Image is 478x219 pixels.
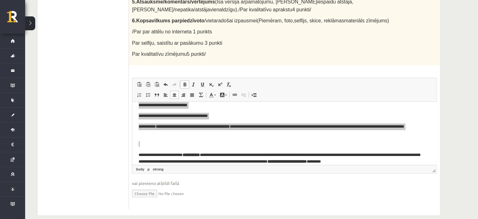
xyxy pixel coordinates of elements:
[132,102,437,165] iframe: Bagātinātā teksta redaktors, wiswyg-editor-user-answer-47433844757980
[189,80,198,89] a: Slīpraksts (vadīšanas taustiņš+I)
[136,18,179,23] span: Kopsavilkums par
[152,80,161,89] a: Ievietot no Worda
[180,80,189,89] a: Treknraksts (vadīšanas taustiņš+B)
[239,7,240,12] span: /
[144,80,152,89] a: Ievietot kā vienkāršu tekstu (vadīšanas taustiņš+pārslēgšanas taustiņš+V)
[240,7,292,12] span: Par kvalitatīvu aprakstu
[132,29,133,34] span: /
[204,51,206,57] span: /
[239,91,248,99] a: Atsaistīt
[207,91,218,99] a: Teksta krāsa
[344,18,389,23] span: materiāls zīmējums)
[132,180,437,187] span: vai pievieno atbildi failā
[179,18,204,23] span: piedzīvoto
[210,7,239,12] span: vienaldzīgu).
[250,91,258,99] a: Ievietot lapas pārtraukumu drukai
[198,80,207,89] a: Pasvītrojums (vadīšanas taustiņš+U)
[204,18,216,23] span: /vieta
[132,7,175,12] span: [PERSON_NAME]/
[216,80,224,89] a: Augšraksts
[144,91,152,99] a: Ievietot/noņemt sarakstu ar aizzīmēm
[161,80,170,89] a: Atcelt (vadīšanas taustiņš+Z)
[170,80,179,89] a: Atkārtot (vadīšanas taustiņš+Y)
[132,40,222,46] span: Par selfiju, saistītu ar pasākumu 3 punkti
[151,166,165,172] a: strong elements
[135,80,144,89] a: Ielīmēt (vadīšanas taustiņš+V)
[161,91,170,99] a: Izlīdzināt pa kreisi
[146,166,151,172] a: p elements
[432,169,435,172] span: Mērogot
[188,91,196,99] a: Izlīdzināt malas
[292,7,311,12] span: 4 punkti/
[170,91,179,99] a: Centrēti
[217,18,257,23] span: radošai izpausmei
[207,80,216,89] a: Apakšraksts
[179,91,188,99] a: Izlīdzināt pa labi
[135,91,144,99] a: Ievietot/noņemt numurētu sarakstu
[132,51,187,57] span: Par kvalitatīvu zīmējumu
[152,91,161,99] a: Bloka citāts
[218,91,229,99] a: Fona krāsa
[224,80,233,89] a: Noņemt stilus
[175,7,210,12] span: nepatika/atstāja
[230,91,239,99] a: Saite (vadīšanas taustiņš+K)
[196,91,205,99] a: Math
[257,18,294,23] span: (Piemēram, foto,
[135,166,146,172] a: body elements
[132,18,136,23] strong: 6.
[294,18,344,23] span: selfijs, skice, reklāmas
[133,29,212,34] span: Par par attēlu no interneta 1 punkts
[7,11,25,27] a: Rīgas 1. Tālmācības vidusskola
[187,51,204,57] span: 5 punkti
